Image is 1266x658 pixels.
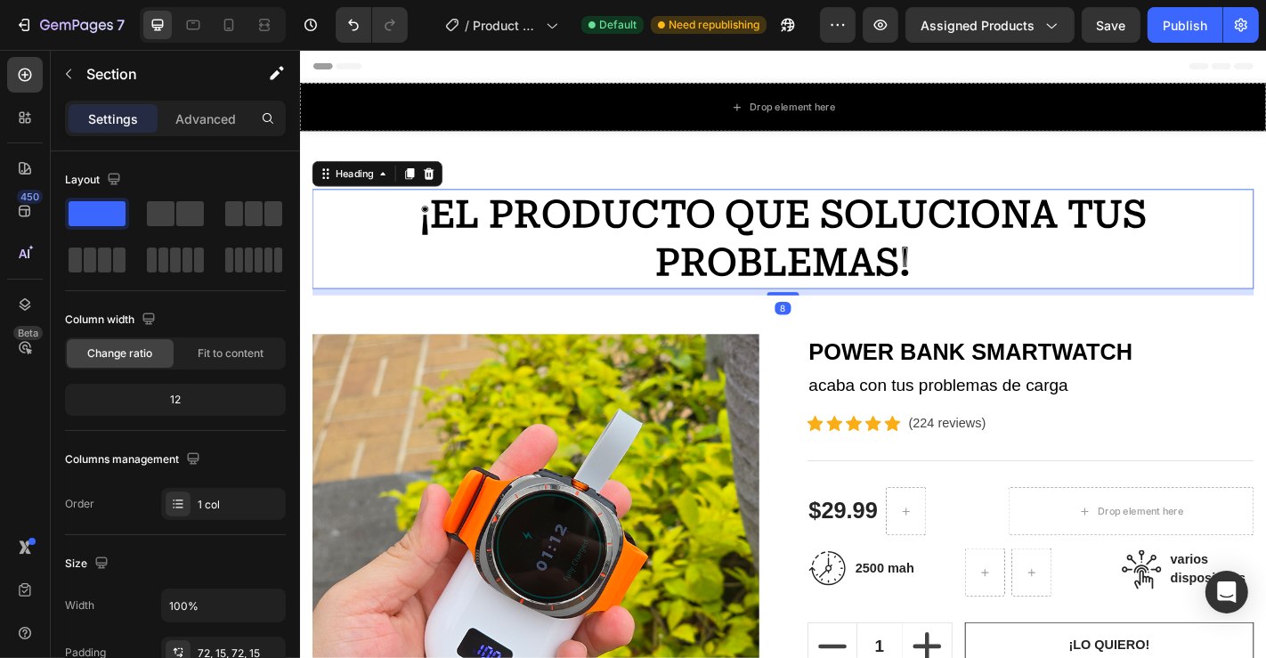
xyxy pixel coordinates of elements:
div: Drop element here [498,56,592,70]
img: Alt Image [561,551,605,596]
div: $29.99 [561,490,641,531]
a: POWER BANK SMARTWATCH [561,314,1055,355]
h2: ¡EL PRODUCTO QUE SOLUCIONA TUS PROBLEMAS! [13,154,1055,264]
button: 7 [7,7,133,43]
span: Fit to content [198,345,264,361]
div: Column width [65,308,159,332]
p: acaba con tus problemas de carga [563,357,1053,386]
button: Save [1082,7,1140,43]
div: 1 col [198,497,281,513]
p: 7 [117,14,125,36]
iframe: Design area [300,50,1266,658]
p: varios dispositivos [962,553,1053,596]
span: Save [1097,18,1126,33]
div: Width [65,597,94,613]
div: 12 [69,387,282,412]
button: Assigned Products [905,7,1075,43]
div: Size [65,552,112,576]
div: Layout [65,168,125,192]
img: Alt Image [909,553,954,597]
div: Heading [36,129,85,145]
div: 450 [17,190,43,204]
button: Publish [1148,7,1222,43]
p: Settings [88,110,138,128]
div: Open Intercom Messenger [1205,571,1248,613]
p: 2500 mah [614,563,679,584]
span: Need republishing [669,17,759,33]
div: Beta [13,326,43,340]
p: (224 reviews) [673,402,759,424]
input: Auto [162,589,285,621]
div: 8 [525,279,543,293]
span: Default [599,17,637,33]
div: Undo/Redo [336,7,408,43]
span: Product Page - [DATE] 11:50:24 [473,16,539,35]
p: Advanced [175,110,236,128]
div: Drop element here [882,503,977,517]
span: Change ratio [88,345,153,361]
div: Order [65,496,94,512]
p: Section [86,63,232,85]
span: Assigned Products [921,16,1035,35]
div: Publish [1163,16,1207,35]
span: / [465,16,469,35]
div: Columns management [65,448,204,472]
